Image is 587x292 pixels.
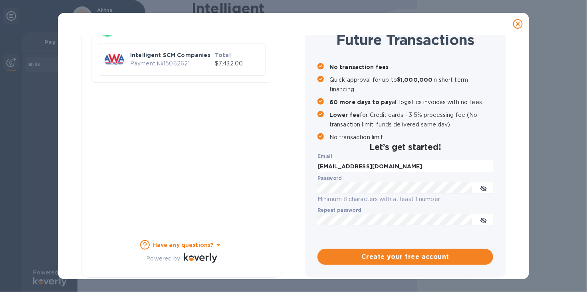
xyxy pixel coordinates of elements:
b: Total [215,52,231,58]
p: Minimum 8 characters with at least 1 number [317,195,493,204]
b: Lower fee [329,112,360,118]
p: for Credit cards - 3.5% processing fee (No transaction limit, funds delivered same day) [329,110,493,129]
label: Repeat password [317,208,361,213]
b: 60 more days to pay [329,99,392,105]
button: toggle password visibility [476,180,492,196]
p: Powered by [146,255,180,263]
p: No transaction limit [329,132,493,142]
p: Payment № 15062621 [130,59,212,68]
label: Password [317,176,342,181]
h2: Let’s get started! [317,142,493,152]
b: Email [317,153,333,159]
button: toggle password visibility [476,212,492,228]
button: Create your free account [317,249,493,265]
span: Create your free account [324,252,487,262]
p: $7,432.00 [215,59,259,68]
img: Logo [184,253,217,262]
input: Enter email address [317,160,493,172]
b: $1,000,000 [397,77,432,83]
p: Intelligent SCM Companies [130,51,212,59]
b: No transaction fees [329,64,389,70]
p: all logistics invoices with no fees [329,97,493,107]
b: Have any questions? [153,242,214,248]
p: Quick approval for up to in short term financing [329,75,493,94]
